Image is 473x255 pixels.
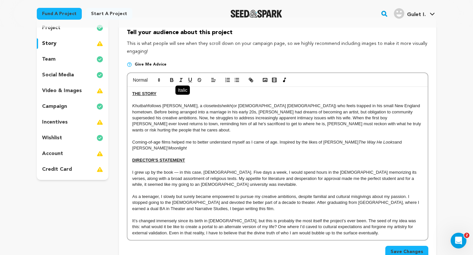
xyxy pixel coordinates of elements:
[97,24,103,32] img: check-circle-full.svg
[394,8,404,19] img: user.png
[37,164,108,175] button: credit card
[42,40,56,48] p: story
[42,134,62,142] p: wishlist
[97,134,103,142] img: check-circle-full.svg
[97,103,103,110] img: check-circle-full.svg
[37,133,108,143] button: wishlist
[231,10,282,18] img: Seed&Spark Logo Dark Mode
[97,40,103,48] img: warning-full.svg
[219,103,232,108] em: sheikh
[132,158,185,163] u: DIRECTOR'S STATEMENT
[132,139,423,151] p: Coming-of-age films helped me to better understand myself as I came of age. Inspired by the likes...
[231,10,282,18] a: Seed&Spark Homepage
[37,148,108,159] button: account
[132,103,148,108] em: Khutbah
[42,24,60,32] p: project
[394,8,426,19] div: Gulet I.'s Profile
[464,233,469,238] span: 2
[132,194,423,212] p: As a teenager, I slowly but surely became empowered to pursue my creative ambitions, despite fami...
[42,166,72,173] p: credit card
[132,103,423,133] p: follows [PERSON_NAME], a closeted (or [DEMOGRAPHIC_DATA] [DEMOGRAPHIC_DATA]) who feels trapped in...
[97,118,103,126] img: warning-full.svg
[132,218,423,236] p: It’s changed immensely since its birth in [DEMOGRAPHIC_DATA], but this is probably the most itsel...
[86,8,132,20] a: Start a project
[37,70,108,80] button: social media
[132,169,423,187] p: I grew up by the book — in this case, [DEMOGRAPHIC_DATA]. Five days a week, I would spend hours i...
[97,55,103,63] img: check-circle-full.svg
[42,118,68,126] p: incentives
[37,23,108,33] button: project
[127,40,428,56] p: This is what people will see when they scroll down on your campaign page, so we highly recommend ...
[127,62,132,67] img: help-circle.svg
[358,140,394,145] em: The Way He Looks
[127,28,428,37] p: Tell your audience about this project
[407,12,426,17] span: Gulet I.
[37,38,108,49] button: story
[135,62,167,67] span: Give me advice
[97,166,103,173] img: warning-full.svg
[451,233,466,248] iframe: Intercom live chat
[37,101,108,112] button: campaign
[42,103,67,110] p: campaign
[97,150,103,158] img: warning-full.svg
[393,7,436,21] span: Gulet I.'s Profile
[132,91,157,96] u: THE STORY
[391,248,423,255] span: Save Changes
[42,55,56,63] p: team
[42,87,82,95] p: video & images
[37,8,82,20] a: Fund a project
[42,71,74,79] p: social media
[97,87,103,95] img: warning-full.svg
[37,117,108,128] button: incentives
[97,71,103,79] img: check-circle-full.svg
[168,146,187,150] em: Moonlight
[37,54,108,65] button: team
[393,7,436,19] a: Gulet I.'s Profile
[37,86,108,96] button: video & images
[42,150,63,158] p: account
